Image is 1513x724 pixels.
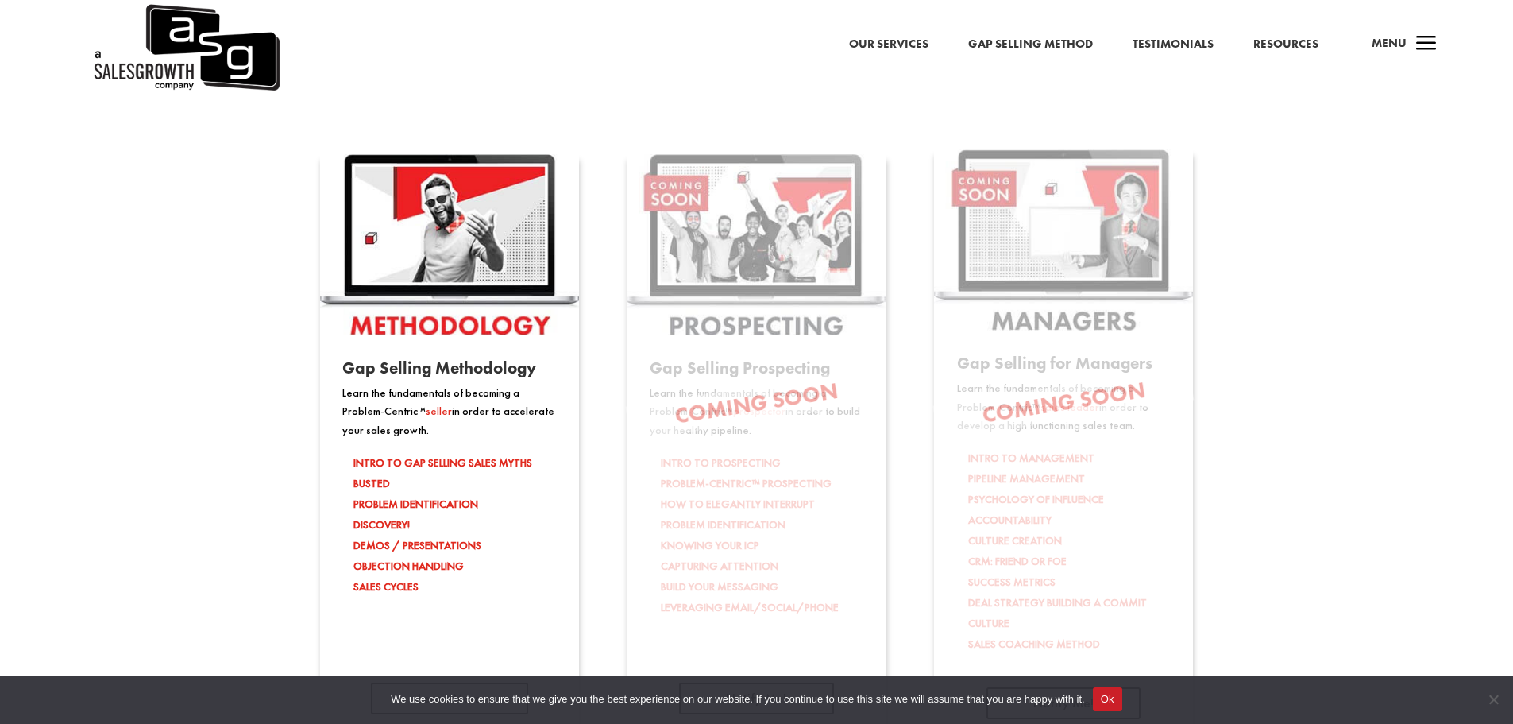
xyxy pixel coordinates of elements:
li: CAPTURING ATTENTION [661,556,863,576]
p: Learn the fundamentals of becoming a Problem-Centric™ in order to build your healthy pipeline. [650,384,863,440]
a: Gap Selling Method [968,34,1093,55]
li: CRM: FRIEND OR FOE [968,551,1171,571]
a: Testimonials [1133,34,1214,55]
li: ACCOUNTABILITY [968,509,1171,530]
li: CULTURE CREATION [968,530,1171,551]
li: KNOWING YOUR ICP [661,535,863,556]
span: Gap Selling for Managers [957,352,1152,374]
li: PROBLEM IDENTIFICATION [353,494,556,514]
li: PSYCHOLOGY OF INFLUENCE [968,489,1171,509]
li: SALES CYCLES [353,576,556,597]
p: Learn the fundamentals of becoming a Problem-Centric™ in order to accelerate your sales growth. [342,384,556,440]
span: seller [426,404,452,418]
span: Menu [1372,35,1407,51]
li: PROBLEM-CENTRIC™ PROSPECTING HOW TO ELEGANTLY INTERRUPT PROBLEM IDENTIFICATION [661,473,863,535]
span: Gap Selling Methodology [342,357,536,378]
li: SUCCESS METRICS [968,571,1171,592]
button: Ok [1093,687,1122,711]
p: Coming Soon [934,374,1193,433]
span: Gap Selling Prospecting [650,357,830,378]
li: INTRO TO GAP SELLING SALES MYTHS BUSTED [353,452,556,494]
li: OBJECTION HANDLING [353,556,556,576]
a: Resources [1253,34,1318,55]
li: DEAL STRATEGY BUILDING A COMMIT CULTURE [968,592,1171,633]
span: No [1485,691,1501,707]
li: SALES COACHING METHOD [968,633,1171,654]
li: INTRO TO PROSPECTING [661,452,863,473]
span: We use cookies to ensure that we give you the best experience on our website. If you continue to ... [391,691,1084,707]
li: DISCOVERY! [353,514,556,535]
li: INTRO TO MANAGEMENT [968,447,1171,468]
li: DEMOS / PRESENTATIONS [353,535,556,556]
span: a [1411,29,1442,60]
a: Our Services [849,34,928,55]
li: BUILD YOUR MESSAGING LEVERAGING EMAIL/SOCIAL/PHONE [661,576,863,618]
li: PIPELINE MANAGEMENT [968,468,1171,489]
p: Coming Soon [627,374,886,434]
p: Learn the fundamentals of becoming a Problem-Centric™ in order to develop a high functioning sale... [957,379,1171,436]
